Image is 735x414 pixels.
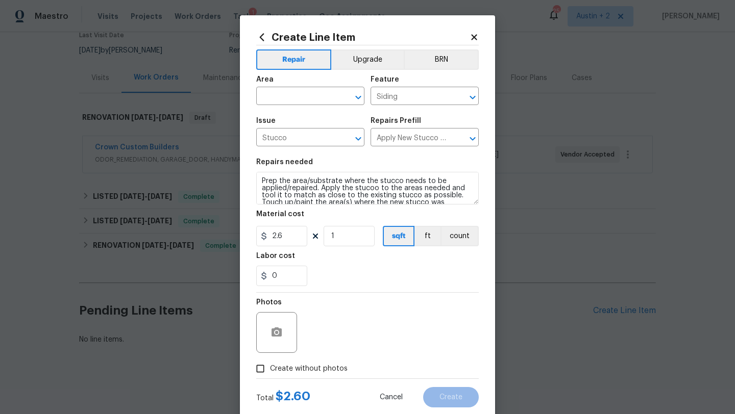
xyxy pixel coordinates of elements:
[331,49,404,70] button: Upgrade
[404,49,479,70] button: BRN
[351,132,365,146] button: Open
[256,252,295,260] h5: Labor cost
[371,117,421,124] h5: Repairs Prefill
[465,132,480,146] button: Open
[256,211,304,218] h5: Material cost
[256,49,331,70] button: Repair
[380,394,403,401] span: Cancel
[256,159,313,166] h5: Repairs needed
[256,32,470,43] h2: Create Line Item
[363,387,419,407] button: Cancel
[414,226,440,246] button: ft
[256,117,276,124] h5: Issue
[351,90,365,105] button: Open
[256,76,274,83] h5: Area
[440,226,479,246] button: count
[423,387,479,407] button: Create
[383,226,414,246] button: sqft
[371,76,399,83] h5: Feature
[256,172,479,204] textarea: Prep the area/substrate where the stucco needs to be applied/repaired. Apply the stucoo to the ar...
[256,391,310,403] div: Total
[270,364,348,374] span: Create without photos
[276,390,310,402] span: $ 2.60
[256,299,282,306] h5: Photos
[465,90,480,105] button: Open
[439,394,462,401] span: Create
